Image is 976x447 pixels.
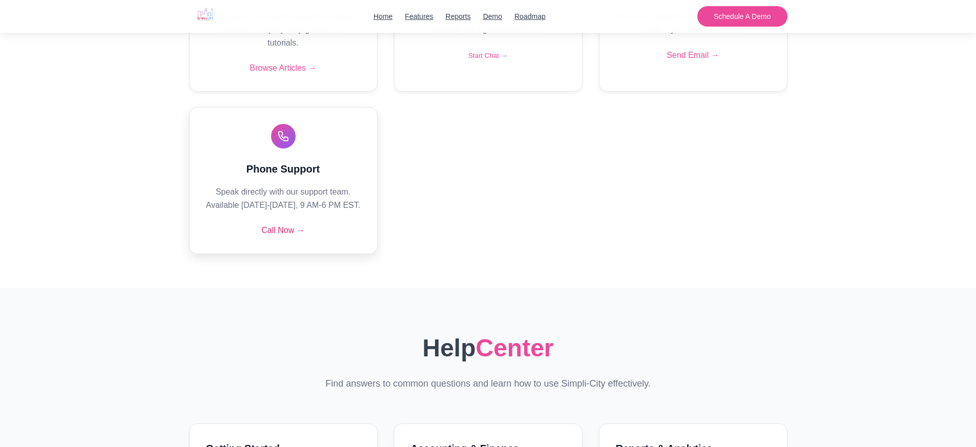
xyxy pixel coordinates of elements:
h3: Phone Support [206,161,361,177]
a: Browse Articles → [250,63,317,72]
span: Center [475,334,553,361]
a: Call Now → [261,226,304,235]
a: Features [405,11,433,22]
a: Home [373,11,392,22]
a: Roadmap [514,11,546,22]
a: Reports [446,11,471,22]
p: Find answers to common questions and learn how to use Simpli-City effectively. [292,376,685,391]
a: Demo [483,11,502,22]
h2: Help [189,329,787,368]
a: Send Email → [667,51,719,59]
button: Start Chat → [468,52,508,59]
p: Speak directly with our support team. Available [DATE]-[DATE], 9 AM-6 PM EST. [206,185,361,211]
button: Schedule A Demo [697,6,787,27]
img: Simplicity Logo [189,2,222,27]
